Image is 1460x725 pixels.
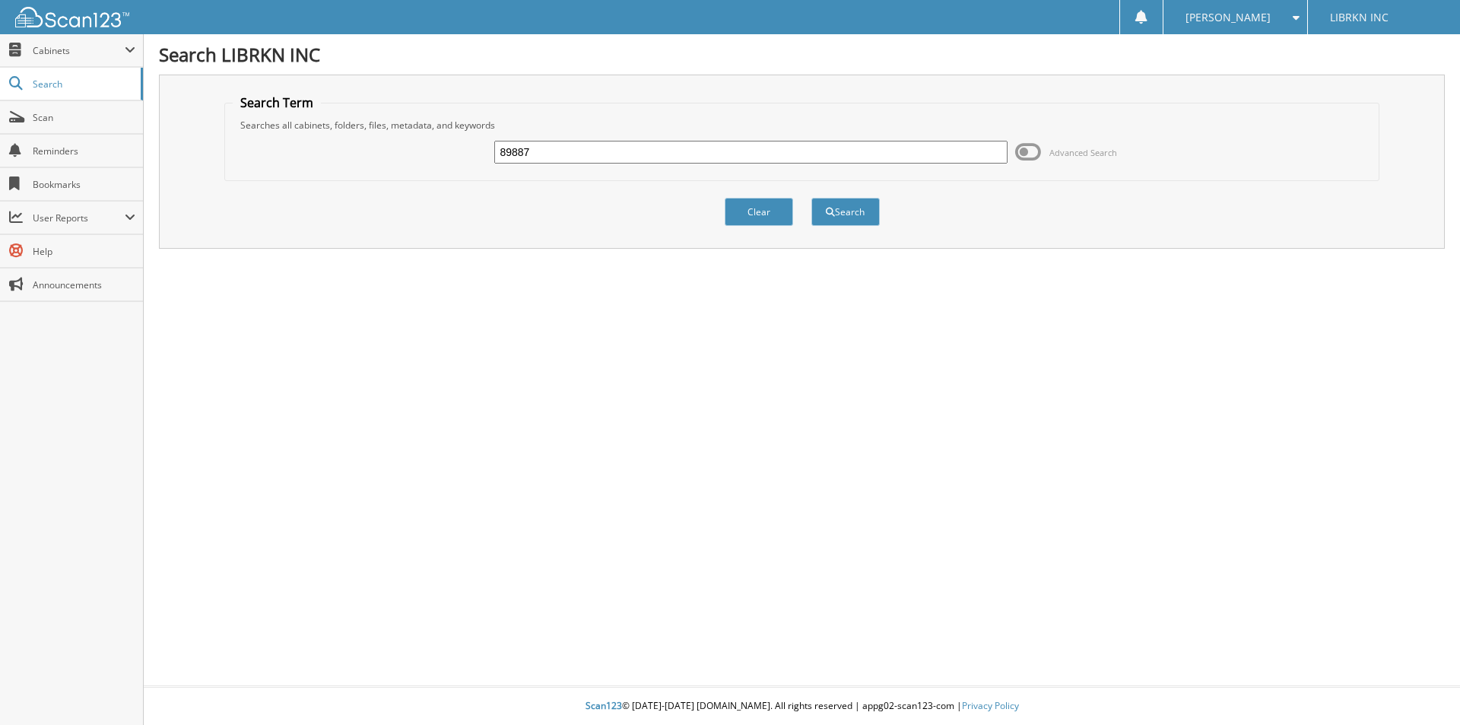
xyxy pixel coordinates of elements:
span: LIBRKN INC [1330,13,1389,22]
span: Cabinets [33,44,125,57]
button: Clear [725,198,793,226]
div: Searches all cabinets, folders, files, metadata, and keywords [233,119,1372,132]
span: Reminders [33,145,135,157]
span: Scan123 [586,699,622,712]
span: Help [33,245,135,258]
span: Search [33,78,133,91]
span: Announcements [33,278,135,291]
span: Advanced Search [1049,147,1117,158]
img: scan123-logo-white.svg [15,7,129,27]
span: [PERSON_NAME] [1185,13,1271,22]
a: Privacy Policy [962,699,1019,712]
div: © [DATE]-[DATE] [DOMAIN_NAME]. All rights reserved | appg02-scan123-com | [144,688,1460,725]
span: Bookmarks [33,178,135,191]
button: Search [811,198,880,226]
h1: Search LIBRKN INC [159,42,1445,67]
span: User Reports [33,211,125,224]
legend: Search Term [233,94,321,111]
iframe: Chat Widget [1384,652,1460,725]
span: Scan [33,111,135,124]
